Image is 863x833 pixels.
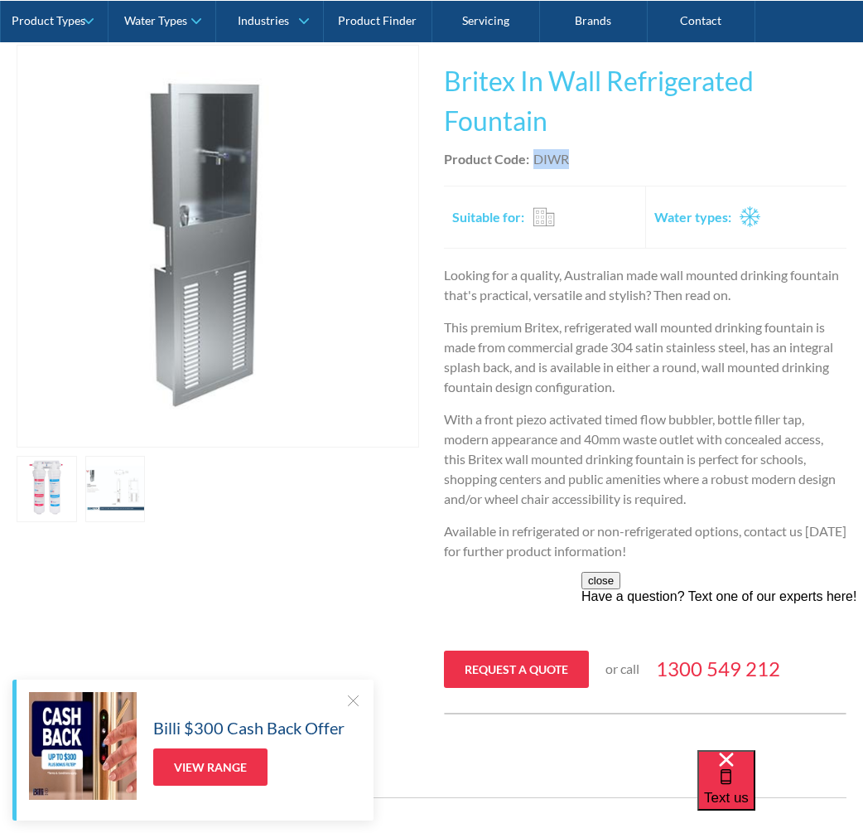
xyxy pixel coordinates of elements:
[238,13,289,27] div: Industries
[85,456,146,522] a: open lightbox
[654,207,731,227] h2: Water types:
[12,13,85,27] div: Product Types
[581,572,863,771] iframe: podium webchat widget prompt
[444,61,846,141] h1: Britex In Wall Refrigerated Fountain
[444,606,846,626] p: ‍
[17,46,418,447] img: Britex In Wall Refrigerated Fountain
[17,45,419,448] a: open lightbox
[444,651,589,688] a: Request a quote
[697,750,863,833] iframe: podium webchat widget bubble
[444,409,846,509] p: With a front piezo activated timed flow bubbler, bottle filler tap, modern appearance and 40mm wa...
[444,574,846,593] p: ‍
[153,748,268,786] a: View Range
[444,151,529,167] strong: Product Code:
[17,456,77,522] a: open lightbox
[124,13,187,27] div: Water Types
[153,715,345,740] h5: Billi $300 Cash Back Offer
[533,149,569,169] div: DIWR
[444,265,846,305] p: Looking for a quality, Australian made wall mounted drinking fountain that's practical, versatile...
[452,207,524,227] h2: Suitable for:
[29,692,137,800] img: Billi $300 Cash Back Offer
[444,317,846,397] p: This premium Britex, refrigerated wall mounted drinking fountain is made from commercial grade 30...
[444,521,846,561] p: Available in refrigerated or non-refrigerated options, contact us [DATE] for further product info...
